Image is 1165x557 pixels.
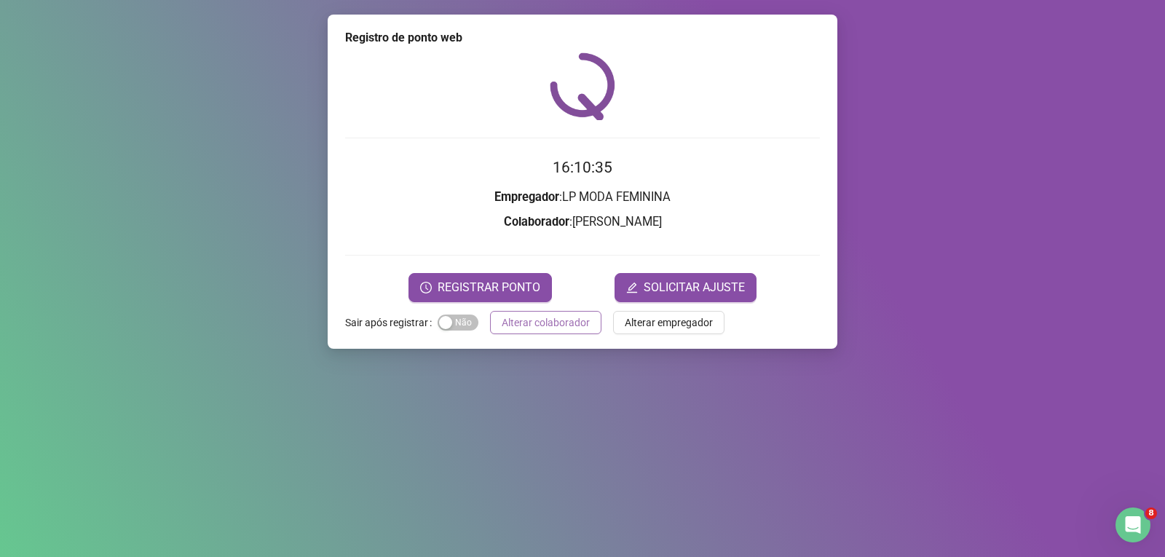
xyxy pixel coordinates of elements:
h3: : LP MODA FEMININA [345,188,820,207]
span: Alterar empregador [625,315,713,331]
strong: Empregador [494,190,559,204]
h3: : [PERSON_NAME] [345,213,820,232]
button: Alterar empregador [613,311,724,334]
span: SOLICITAR AJUSTE [644,279,745,296]
label: Sair após registrar [345,311,438,334]
span: Alterar colaborador [502,315,590,331]
span: clock-circle [420,282,432,293]
strong: Colaborador [504,215,569,229]
time: 16:10:35 [553,159,612,176]
span: REGISTRAR PONTO [438,279,540,296]
button: REGISTRAR PONTO [408,273,552,302]
img: QRPoint [550,52,615,120]
span: 8 [1145,507,1157,519]
iframe: Intercom live chat [1115,507,1150,542]
button: editSOLICITAR AJUSTE [615,273,757,302]
span: edit [626,282,638,293]
div: Registro de ponto web [345,29,820,47]
button: Alterar colaborador [490,311,601,334]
